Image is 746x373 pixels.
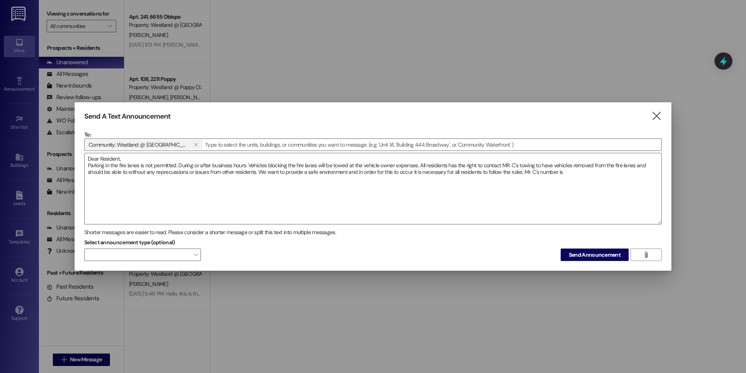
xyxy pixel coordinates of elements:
i:  [651,112,662,120]
button: Send Announcement [561,249,629,261]
h3: Send A Text Announcement [84,112,171,121]
p: To: [84,131,662,138]
textarea: Dear Resident, Parking in the fire lanes is not permitted. During or after business hours. Vehicl... [85,153,661,224]
input: Type to select the units, buildings, or communities you want to message. (e.g. 'Unit 1A', 'Buildi... [203,139,661,151]
span: Community: Westland @ Greenleaf (3401) [89,140,187,150]
label: Select announcement type (optional) [84,236,175,249]
i:  [194,142,198,148]
span: Send Announcement [569,251,621,259]
i:  [643,252,649,258]
div: Dear Resident, Parking in the fire lanes is not permitted. During or after business hours. Vehicl... [84,153,662,224]
button: Community: Westland @ Greenleaf (3401) [190,140,202,150]
div: Shorter messages are easier to read. Please consider a shorter message or split this text into mu... [84,228,662,236]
